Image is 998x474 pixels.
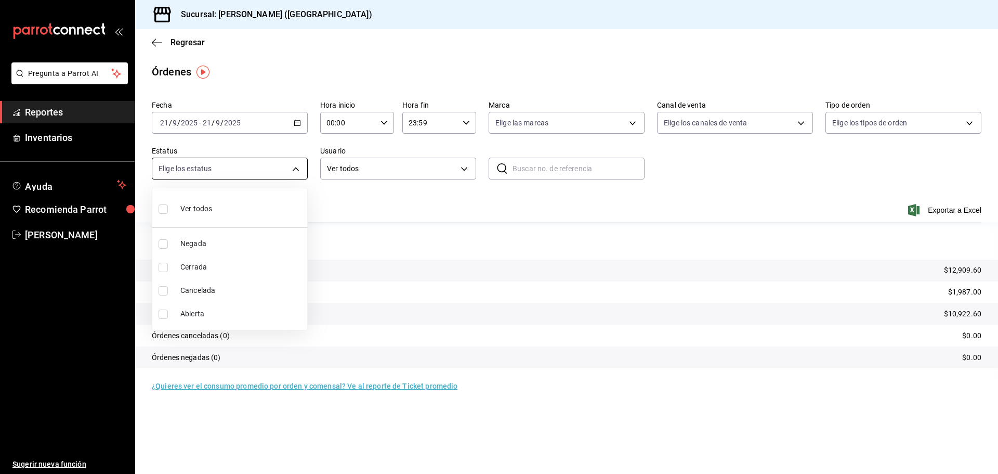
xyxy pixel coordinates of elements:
span: Ver todos [180,203,212,214]
img: Tooltip marker [196,66,209,79]
span: Negada [180,238,303,249]
span: Abierta [180,309,303,319]
span: Cancelada [180,285,303,296]
span: Cerrada [180,262,303,273]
